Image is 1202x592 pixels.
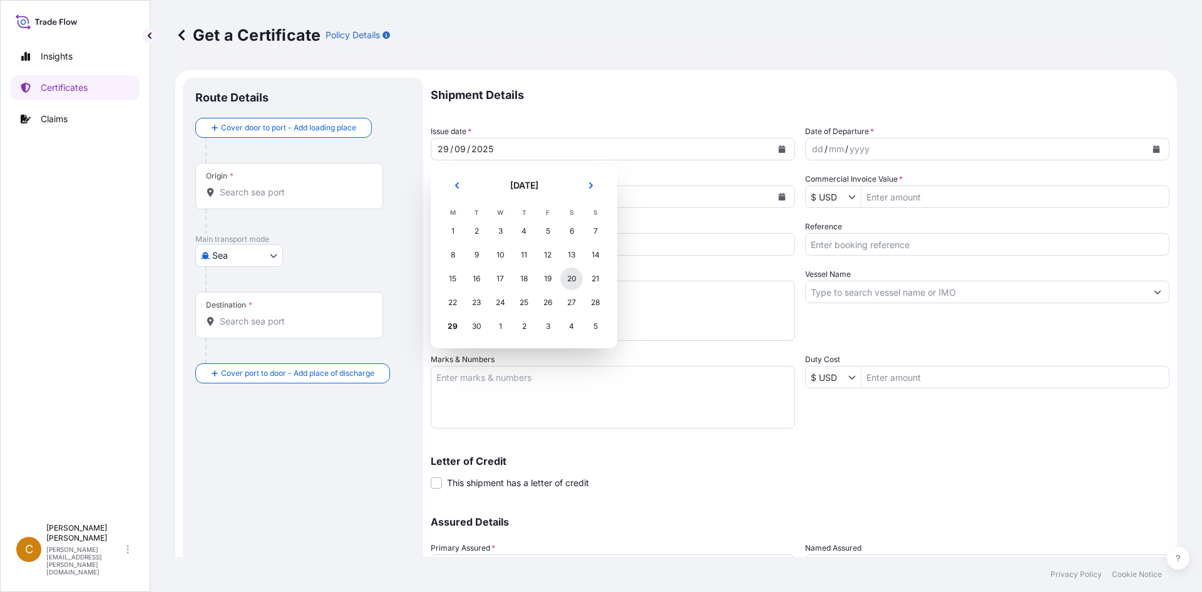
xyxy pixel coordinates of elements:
th: M [441,205,465,219]
div: Saturday 20 September 2025 [560,267,583,290]
div: Thursday 11 September 2025 [513,244,535,266]
p: Policy Details [326,29,380,41]
div: Wednesday 17 September 2025 [489,267,511,290]
div: Sunday 28 September 2025 [584,291,607,314]
div: Monday 8 September 2025 [441,244,464,266]
div: Wednesday 10 September 2025 [489,244,511,266]
div: Friday 26 September 2025 [537,291,559,314]
div: Wednesday 24 September 2025 [489,291,511,314]
th: F [536,205,560,219]
div: Wednesday 3 September 2025 [489,220,511,242]
div: Monday 15 September 2025 [441,267,464,290]
div: Sunday 5 October 2025 [584,315,607,338]
div: Saturday 27 September 2025 [560,291,583,314]
th: S [560,205,583,219]
div: Friday 5 September 2025 [537,220,559,242]
div: Tuesday 23 September 2025 [465,291,488,314]
div: Friday 12 September 2025 [537,244,559,266]
button: Previous [443,175,471,195]
div: Thursday 18 September 2025 [513,267,535,290]
div: Today, Monday 29 September 2025 selected [441,315,464,338]
div: Saturday 13 September 2025 [560,244,583,266]
div: Tuesday 9 September 2025 [465,244,488,266]
div: Thursday 2 October 2025 [513,315,535,338]
div: Monday 1 September 2025 [441,220,464,242]
div: Tuesday 16 September 2025 [465,267,488,290]
div: Sunday 7 September 2025 [584,220,607,242]
th: W [488,205,512,219]
div: Friday 3 October 2025 [537,315,559,338]
div: Sunday 21 September 2025 [584,267,607,290]
button: Next [577,175,605,195]
div: Saturday 4 October 2025 [560,315,583,338]
div: Saturday 6 September 2025 [560,220,583,242]
table: September 2025 [441,205,607,338]
section: Calendar [431,165,617,348]
th: S [583,205,607,219]
th: T [465,205,488,219]
p: Get a Certificate [175,25,321,45]
div: September 2025 [441,175,607,338]
h2: [DATE] [478,179,570,192]
div: Thursday 4 September 2025 [513,220,535,242]
div: Tuesday 2 September 2025 [465,220,488,242]
div: Thursday 25 September 2025 [513,291,535,314]
div: Tuesday 30 September 2025 [465,315,488,338]
div: Wednesday 1 October 2025 [489,315,511,338]
div: Sunday 14 September 2025 [584,244,607,266]
th: T [512,205,536,219]
div: Friday 19 September 2025 [537,267,559,290]
div: Monday 22 September 2025 [441,291,464,314]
